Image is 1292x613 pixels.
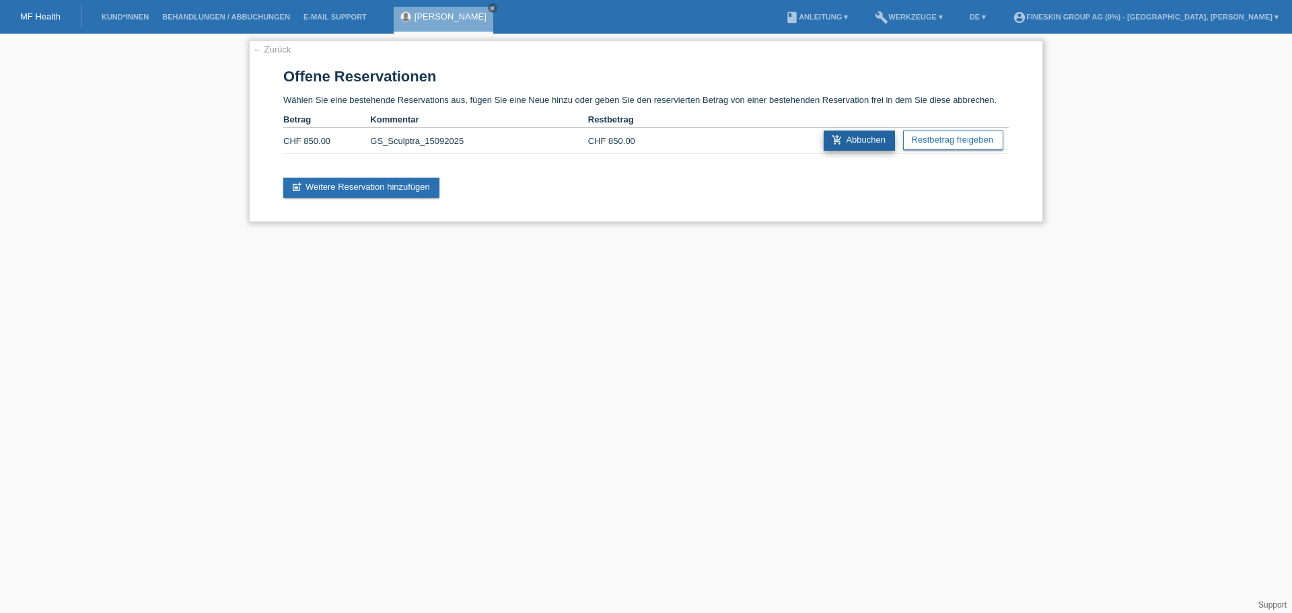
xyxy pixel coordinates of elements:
[155,13,297,21] a: Behandlungen / Abbuchungen
[588,128,675,154] td: CHF 850.00
[779,13,855,21] a: bookAnleitung ▾
[489,5,496,11] i: close
[868,13,949,21] a: buildWerkzeuge ▾
[824,131,895,151] a: add_shopping_cartAbbuchen
[20,11,61,22] a: MF Health
[370,128,587,154] td: GS_Sculptra_15092025
[415,11,487,22] a: [PERSON_NAME]
[291,182,302,192] i: post_add
[95,13,155,21] a: Kund*innen
[903,131,1003,150] a: Restbetrag freigeben
[253,44,291,55] a: ← Zurück
[785,11,799,24] i: book
[297,13,373,21] a: E-Mail Support
[588,112,675,128] th: Restbetrag
[1258,600,1287,610] a: Support
[488,3,497,13] a: close
[832,135,842,145] i: add_shopping_cart
[1013,11,1026,24] i: account_circle
[283,112,370,128] th: Betrag
[249,40,1043,222] div: Wählen Sie eine bestehende Reservations aus, fügen Sie eine Neue hinzu oder geben Sie den reservi...
[1006,13,1285,21] a: account_circleFineSkin Group AG (0%) - [GEOGRAPHIC_DATA], [PERSON_NAME] ▾
[963,13,993,21] a: DE ▾
[283,68,1009,85] h1: Offene Reservationen
[283,128,370,154] td: CHF 850.00
[875,11,888,24] i: build
[283,178,439,198] a: post_addWeitere Reservation hinzufügen
[370,112,587,128] th: Kommentar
